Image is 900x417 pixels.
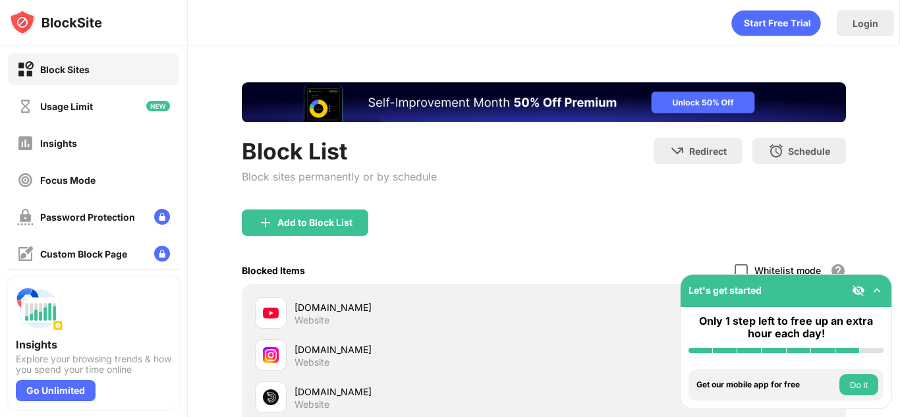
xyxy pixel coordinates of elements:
[263,347,279,363] img: favicons
[17,246,34,262] img: customize-block-page-off.svg
[242,265,305,276] div: Blocked Items
[40,248,127,260] div: Custom Block Page
[242,170,437,183] div: Block sites permanently or by schedule
[295,356,329,368] div: Website
[17,61,34,78] img: block-on.svg
[295,314,329,326] div: Website
[689,315,884,340] div: Only 1 step left to free up an extra hour each day!
[17,209,34,225] img: password-protection-off.svg
[146,101,170,111] img: new-icon.svg
[242,138,437,165] div: Block List
[788,146,830,157] div: Schedule
[16,338,171,351] div: Insights
[242,82,846,122] iframe: Banner
[295,300,544,314] div: [DOMAIN_NAME]
[9,9,102,36] img: logo-blocksite.svg
[40,101,93,112] div: Usage Limit
[16,380,96,401] div: Go Unlimited
[154,209,170,225] img: lock-menu.svg
[40,64,90,75] div: Block Sites
[154,246,170,262] img: lock-menu.svg
[852,284,865,297] img: eye-not-visible.svg
[17,135,34,152] img: insights-off.svg
[295,343,544,356] div: [DOMAIN_NAME]
[40,211,135,223] div: Password Protection
[17,98,34,115] img: time-usage-off.svg
[277,217,352,228] div: Add to Block List
[689,285,762,296] div: Let's get started
[731,10,821,36] div: animation
[263,305,279,321] img: favicons
[40,138,77,149] div: Insights
[870,284,884,297] img: omni-setup-toggle.svg
[689,146,727,157] div: Redirect
[40,175,96,186] div: Focus Mode
[295,399,329,410] div: Website
[17,172,34,188] img: focus-off.svg
[16,354,171,375] div: Explore your browsing trends & how you spend your time online
[853,18,878,29] div: Login
[839,374,878,395] button: Do it
[696,380,836,389] div: Get our mobile app for free
[754,265,821,276] div: Whitelist mode
[263,389,279,405] img: favicons
[16,285,63,333] img: push-insights.svg
[295,385,544,399] div: [DOMAIN_NAME]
